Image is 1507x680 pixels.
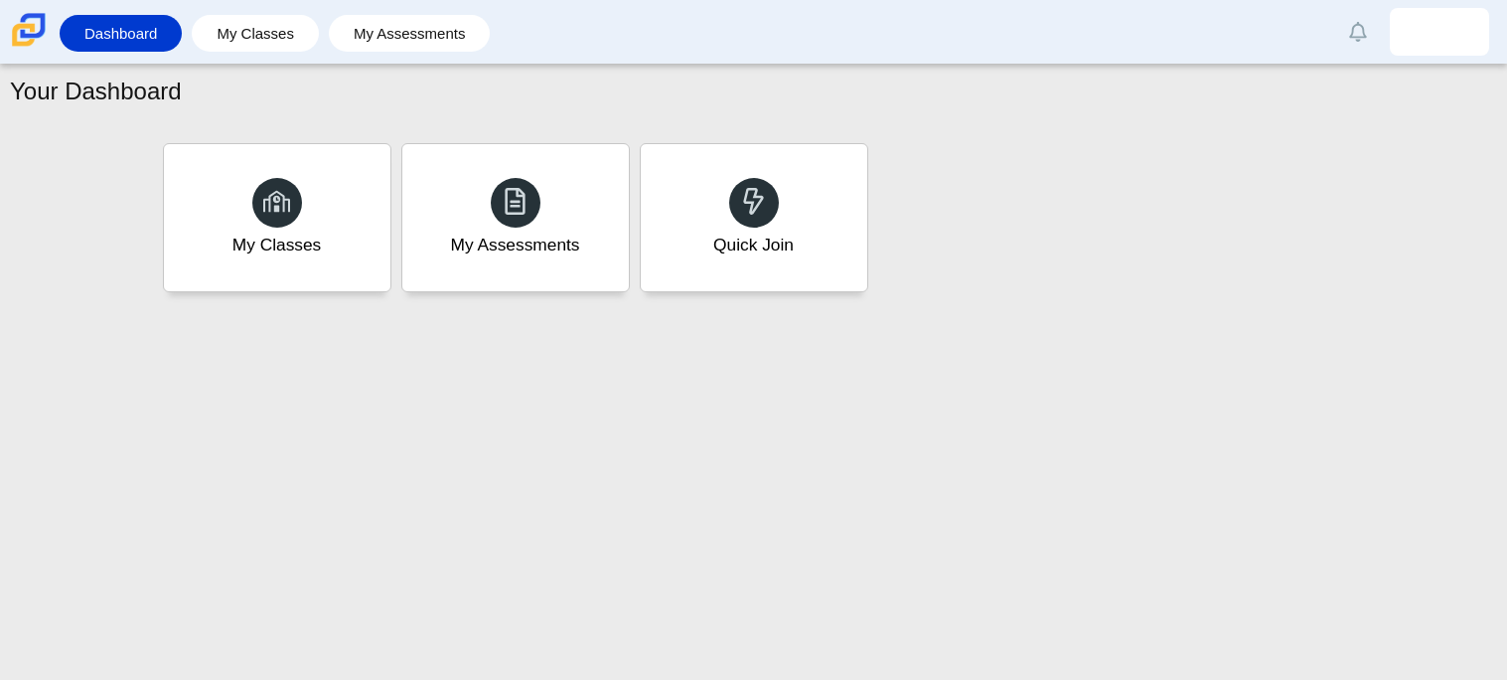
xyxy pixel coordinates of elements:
div: My Assessments [451,233,580,257]
a: Dashboard [70,15,172,52]
h1: Your Dashboard [10,75,182,108]
a: My Classes [202,15,309,52]
a: My Assessments [339,15,481,52]
img: Carmen School of Science & Technology [8,9,50,51]
div: Quick Join [713,233,794,257]
a: Carmen School of Science & Technology [8,37,50,54]
a: Alerts [1336,10,1380,54]
a: jaylieniz.rodrigue.wUJZxL [1390,8,1489,56]
a: My Assessments [401,143,630,292]
div: My Classes [232,233,322,257]
img: jaylieniz.rodrigue.wUJZxL [1424,16,1455,48]
a: My Classes [163,143,391,292]
a: Quick Join [640,143,868,292]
